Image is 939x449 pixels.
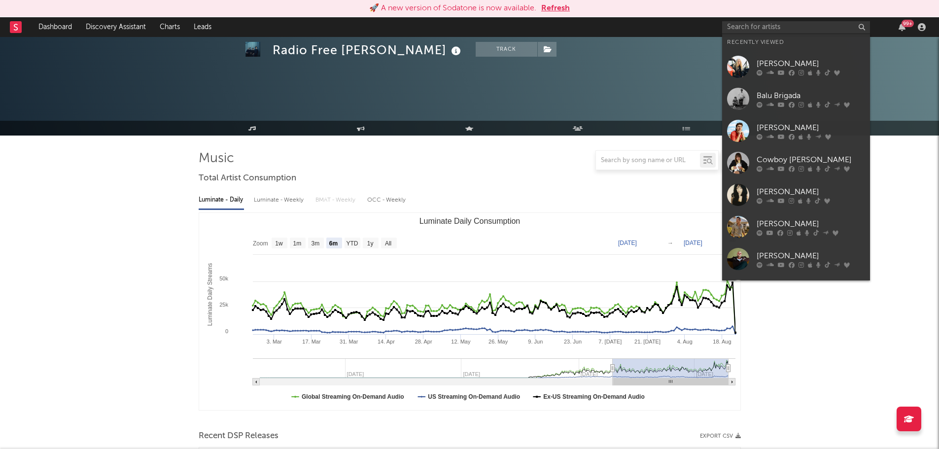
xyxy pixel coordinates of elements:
[367,240,373,247] text: 1y
[722,275,870,307] a: [PERSON_NAME]
[684,240,702,246] text: [DATE]
[302,339,321,345] text: 17. Mar
[488,339,508,345] text: 26. May
[757,90,865,102] div: Balu Brigada
[598,339,622,345] text: 7. [DATE]
[199,213,740,410] svg: Luminate Daily Consumption
[79,17,153,37] a: Discovery Assistant
[378,339,395,345] text: 14. Apr
[415,339,432,345] text: 28. Apr
[722,243,870,275] a: [PERSON_NAME]
[419,217,520,225] text: Luminate Daily Consumption
[329,240,337,247] text: 6m
[677,339,692,345] text: 4. Aug
[367,192,407,208] div: OCC - Weekly
[273,42,463,58] div: Radio Free [PERSON_NAME]
[266,339,282,345] text: 3. Mar
[451,339,471,345] text: 12. May
[722,147,870,179] a: Cowboy [PERSON_NAME]
[727,36,865,48] div: Recently Viewed
[722,211,870,243] a: [PERSON_NAME]
[722,179,870,211] a: [PERSON_NAME]
[634,339,661,345] text: 21. [DATE]
[311,240,319,247] text: 3m
[899,23,905,31] button: 99+
[207,263,213,326] text: Luminate Daily Streams
[700,433,741,439] button: Export CSV
[667,240,673,246] text: →
[564,339,582,345] text: 23. Jun
[902,20,914,27] div: 99 +
[199,173,296,184] span: Total Artist Consumption
[254,192,306,208] div: Luminate - Weekly
[528,339,543,345] text: 9. Jun
[340,339,358,345] text: 31. Mar
[275,240,283,247] text: 1w
[722,21,870,34] input: Search for artists
[722,83,870,115] a: Balu Brigada
[219,276,228,281] text: 50k
[757,154,865,166] div: Cowboy [PERSON_NAME]
[757,186,865,198] div: [PERSON_NAME]
[187,17,218,37] a: Leads
[199,192,244,208] div: Luminate - Daily
[219,302,228,308] text: 25k
[757,218,865,230] div: [PERSON_NAME]
[541,2,570,14] button: Refresh
[618,240,637,246] text: [DATE]
[596,157,700,165] input: Search by song name or URL
[253,240,268,247] text: Zoom
[293,240,301,247] text: 1m
[302,393,404,400] text: Global Streaming On-Demand Audio
[384,240,391,247] text: All
[757,58,865,69] div: [PERSON_NAME]
[722,51,870,83] a: [PERSON_NAME]
[153,17,187,37] a: Charts
[713,339,731,345] text: 18. Aug
[369,2,536,14] div: 🚀 A new version of Sodatone is now available.
[225,328,228,334] text: 0
[757,250,865,262] div: [PERSON_NAME]
[543,393,645,400] text: Ex-US Streaming On-Demand Audio
[32,17,79,37] a: Dashboard
[428,393,520,400] text: US Streaming On-Demand Audio
[476,42,537,57] button: Track
[199,430,278,442] span: Recent DSP Releases
[722,115,870,147] a: [PERSON_NAME]
[757,122,865,134] div: [PERSON_NAME]
[346,240,358,247] text: YTD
